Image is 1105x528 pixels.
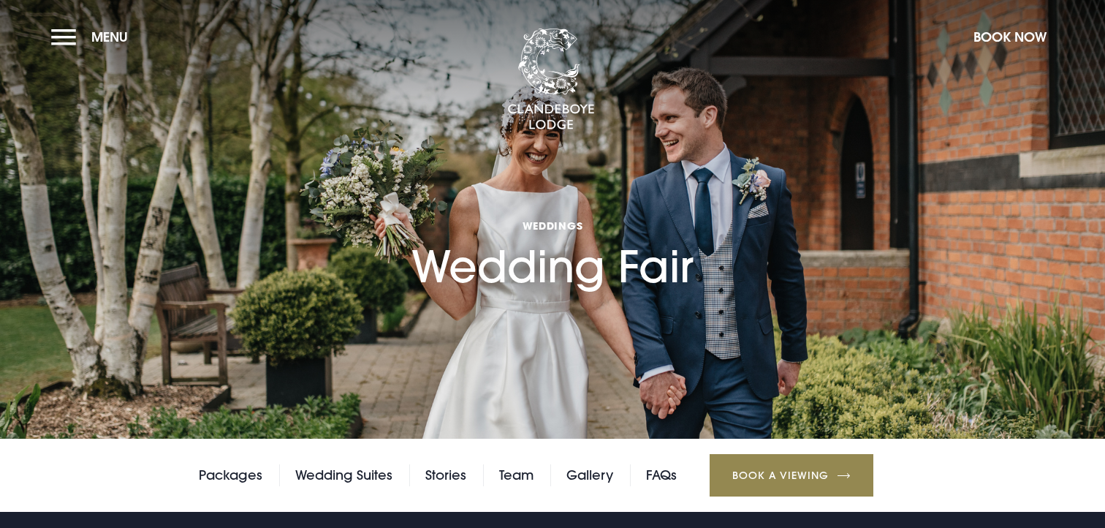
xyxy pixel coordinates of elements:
[425,464,466,486] a: Stories
[710,454,873,497] a: Book a Viewing
[566,464,613,486] a: Gallery
[51,21,135,53] button: Menu
[411,219,694,233] span: Weddings
[199,464,262,486] a: Packages
[295,464,392,486] a: Wedding Suites
[966,21,1054,53] button: Book Now
[91,29,128,45] span: Menu
[646,464,677,486] a: FAQs
[507,29,595,131] img: Clandeboye Lodge
[411,154,694,293] h1: Wedding Fair
[499,464,533,486] a: Team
